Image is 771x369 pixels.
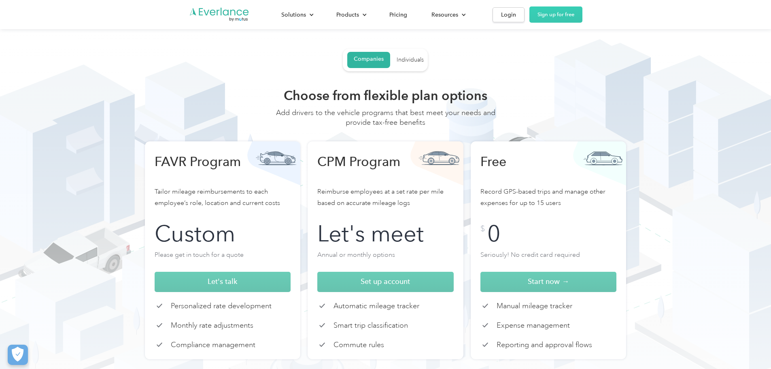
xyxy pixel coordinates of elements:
p: Reimburse employees at a set rate per mile based on accurate mileage logs [317,186,454,215]
div: $ [480,225,485,233]
div: Products [336,10,359,20]
span: Let's talk [208,277,237,286]
p: Smart trip classification [333,321,408,330]
div: Resources [431,10,458,20]
div: Pricing [389,10,407,20]
a: Login [493,7,525,22]
h3: CPM Program [317,154,423,186]
span: Start now → [528,277,569,286]
a: Set up account [317,272,454,292]
h2: Choose from flexible plan options [264,87,507,104]
p: Expense management [497,321,570,330]
div: Add drivers to the vehicle programs that best meet your needs and provide tax-free benefits [264,108,507,135]
div: Solutions [281,10,306,20]
input: Submit [139,73,192,90]
a: Let's talk [155,272,291,292]
p: Commute rules [333,340,384,350]
div: Login [501,10,516,20]
div: Custom [155,225,235,243]
h3: FAVR Program [155,154,260,186]
a: Go to homepage [189,7,250,22]
p: Compliance management [171,340,255,350]
p: Tailor mileage reimbursements to each employee’s role, location and current costs [155,186,291,215]
a: Sign up for free [529,6,582,23]
p: Monthly rate adjustments [171,321,253,330]
div: Individuals [397,56,424,64]
span: Set up account [361,277,410,286]
p: Annual or monthly options [317,249,454,265]
p: Please get in touch for a quote [155,249,291,265]
p: Record GPS-based trips and manage other expenses for up to 15 users [480,186,617,215]
input: Submit [139,107,192,124]
a: Start now → [480,272,617,292]
a: Pricing [381,8,415,22]
p: Seriously! No credit card required [480,249,617,265]
div: Companies [354,55,384,63]
button: Cookies Settings [8,345,28,365]
div: Products [328,8,373,22]
p: Reporting and approval flows [497,340,592,350]
div: Let's meet [317,225,424,243]
h3: Free [480,154,586,186]
p: Personalized rate development [171,301,272,311]
p: Manual mileage tracker [497,301,572,311]
div: Resources [423,8,472,22]
div: 0 [487,225,500,243]
div: Solutions [273,8,320,22]
p: Automatic mileage tracker [333,301,419,311]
